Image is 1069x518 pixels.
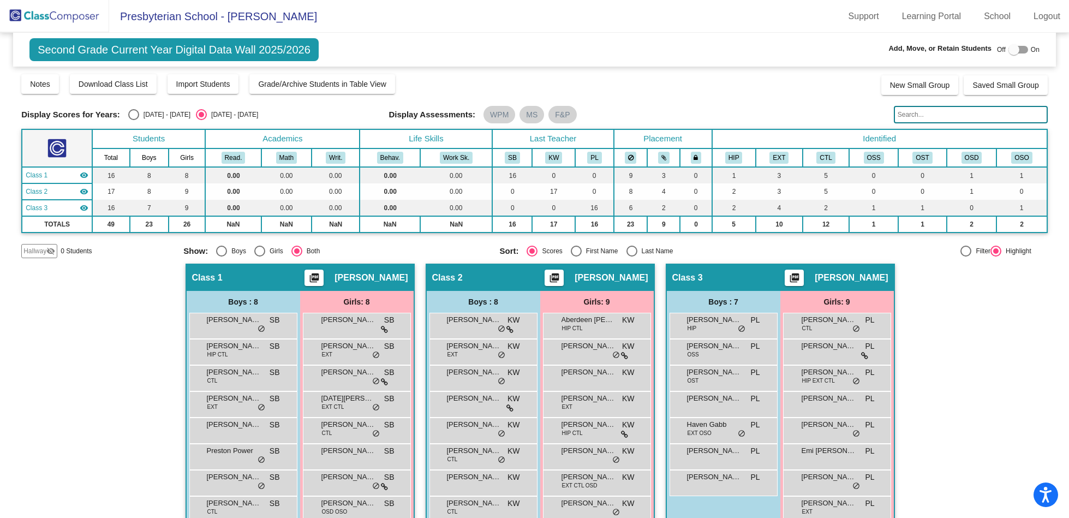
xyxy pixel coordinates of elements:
span: [PERSON_NAME] [802,419,856,430]
td: Katie Wheeler - No Class Name [22,183,92,200]
span: PL [750,367,760,378]
td: 23 [130,216,169,233]
span: [PERSON_NAME] [321,367,376,378]
span: Emi [PERSON_NAME] [802,445,856,456]
span: [PERSON_NAME] [207,419,261,430]
th: Life Skills [360,129,492,148]
td: 0 [532,167,575,183]
span: Grade/Archive Students in Table View [258,80,386,88]
td: 0.00 [261,167,312,183]
span: [PERSON_NAME] [562,419,616,430]
button: Notes [21,74,59,94]
td: 17 [532,183,575,200]
span: [PERSON_NAME] [447,419,501,430]
td: 0 [680,183,712,200]
span: KW [507,341,520,352]
span: PL [750,314,760,326]
span: do_not_disturb_alt [852,325,860,334]
td: Paige Lucker - No Class Name [22,200,92,216]
span: [PERSON_NAME] [802,341,856,352]
td: 16 [92,200,130,216]
span: Class 3 [672,272,703,283]
td: 0 [492,200,532,216]
a: Logout [1025,8,1069,25]
mat-icon: visibility_off [46,247,55,255]
span: KW [622,314,635,326]
span: [PERSON_NAME] [687,341,742,352]
td: 1 [898,200,947,216]
div: Boys : 8 [427,291,540,313]
span: On [1031,45,1040,55]
button: Print Students Details [545,270,564,286]
td: 8 [169,167,205,183]
span: PL [865,419,874,431]
td: 26 [169,216,205,233]
button: EXT [769,152,789,164]
span: [PERSON_NAME] [575,272,648,283]
td: 1 [947,167,996,183]
span: do_not_disturb_alt [738,430,745,438]
span: [PERSON_NAME] [562,393,616,404]
span: PL [865,445,874,457]
span: do_not_disturb_alt [372,430,380,438]
td: 16 [575,216,613,233]
span: SB [270,341,280,352]
span: [PERSON_NAME] [PERSON_NAME] [687,393,742,404]
span: SB [384,314,395,326]
span: KW [622,393,635,404]
div: Boys : 7 [667,291,780,313]
button: OSS [864,152,884,164]
button: Work Sk. [440,152,473,164]
span: [PERSON_NAME][DATE] [687,314,742,325]
span: [PERSON_NAME] [447,367,501,378]
span: Second Grade Current Year Digital Data Wall 2025/2026 [29,38,319,61]
td: NaN [312,216,360,233]
td: 3 [756,183,803,200]
span: [PERSON_NAME] [447,341,501,352]
td: 5 [712,216,756,233]
button: Math [276,152,297,164]
span: [PERSON_NAME] [562,445,616,456]
span: PL [865,314,874,326]
td: 0 [849,167,898,183]
div: Girls [265,246,283,256]
mat-icon: picture_as_pdf [788,272,801,288]
td: 17 [92,183,130,200]
td: 8 [130,183,169,200]
span: PL [865,367,874,378]
span: CTL [802,324,813,332]
button: OSO [1011,152,1032,164]
span: [DATE][PERSON_NAME] [321,393,376,404]
span: do_not_disturb_alt [498,377,505,386]
button: KW [545,152,562,164]
span: CTL [207,377,218,385]
button: Writ. [326,152,345,164]
td: 1 [849,200,898,216]
th: Last Teacher [492,129,613,148]
span: EXT CTL [322,403,344,411]
td: 16 [492,216,532,233]
span: KW [507,367,520,378]
td: NaN [261,216,312,233]
button: Print Students Details [785,270,804,286]
th: Keep away students [614,148,648,167]
td: 0.00 [420,200,493,216]
td: 2 [996,216,1047,233]
td: 0.00 [261,183,312,200]
span: Download Class List [79,80,148,88]
td: 0.00 [205,200,261,216]
td: 0 [849,183,898,200]
span: EXT [322,350,332,359]
mat-icon: visibility [80,171,88,180]
span: PL [750,419,760,431]
td: 0.00 [360,200,420,216]
span: Class 2 [432,272,463,283]
mat-chip: WPM [483,106,515,123]
span: SB [270,419,280,431]
button: Print Students Details [304,270,324,286]
div: Boys [227,246,246,256]
td: 8 [614,183,648,200]
span: CTL [447,455,458,463]
td: 1 [898,216,947,233]
span: [PERSON_NAME] [815,272,888,283]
